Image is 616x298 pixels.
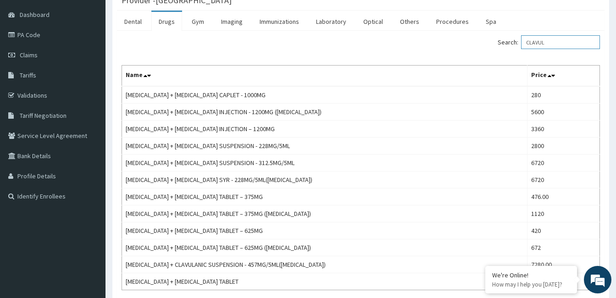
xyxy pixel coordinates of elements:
span: Tariffs [20,71,36,79]
td: 1120 [527,205,599,222]
span: We're online! [53,90,127,183]
a: Immunizations [252,12,306,31]
a: Imaging [214,12,250,31]
th: Price [527,66,599,87]
td: 420 [527,222,599,239]
a: Gym [184,12,211,31]
td: 6720 [527,171,599,188]
a: Spa [478,12,504,31]
td: 6720 [527,155,599,171]
td: [MEDICAL_DATA] + [MEDICAL_DATA] SUSPENSION - 228MG/5ML [122,138,527,155]
td: [MEDICAL_DATA] + [MEDICAL_DATA] TABLET – 625MG ([MEDICAL_DATA]) [122,239,527,256]
p: How may I help you today? [492,281,570,288]
span: Tariff Negotiation [20,111,67,120]
a: Dental [117,12,149,31]
td: [MEDICAL_DATA] + CLAVULANIC SUSPENSION - 457MG/5ML([MEDICAL_DATA]) [122,256,527,273]
input: Search: [521,35,600,49]
td: [MEDICAL_DATA] + [MEDICAL_DATA] INJECTION – 1200MG [122,121,527,138]
td: 476.00 [527,188,599,205]
td: [MEDICAL_DATA] + [MEDICAL_DATA] TABLET [122,273,527,290]
a: Drugs [151,12,182,31]
td: 2800 [527,138,599,155]
a: Optical [356,12,390,31]
a: Laboratory [309,12,354,31]
td: 5600 [527,104,599,121]
td: [MEDICAL_DATA] + [MEDICAL_DATA] TABLET – 375MG ([MEDICAL_DATA]) [122,205,527,222]
td: [MEDICAL_DATA] + [MEDICAL_DATA] INJECTION - 1200MG ([MEDICAL_DATA]) [122,104,527,121]
td: 672 [527,239,599,256]
span: Claims [20,51,38,59]
td: [MEDICAL_DATA] + [MEDICAL_DATA] CAPLET - 1000MG [122,86,527,104]
td: [MEDICAL_DATA] + [MEDICAL_DATA] TABLET – 375MG [122,188,527,205]
a: Procedures [429,12,476,31]
div: We're Online! [492,271,570,279]
a: Others [393,12,427,31]
td: [MEDICAL_DATA] + [MEDICAL_DATA] SYR - 228MG/5ML([MEDICAL_DATA]) [122,171,527,188]
div: Minimize live chat window [150,5,172,27]
td: 280 [527,86,599,104]
td: [MEDICAL_DATA] + [MEDICAL_DATA] TABLET – 625MG [122,222,527,239]
td: 7280.00 [527,256,599,273]
label: Search: [498,35,600,49]
div: Chat with us now [48,51,154,63]
td: 3360 [527,121,599,138]
span: Dashboard [20,11,50,19]
textarea: Type your message and hit 'Enter' [5,200,175,232]
td: [MEDICAL_DATA] + [MEDICAL_DATA] SUSPENSION - 312.5MG/5ML [122,155,527,171]
img: d_794563401_company_1708531726252_794563401 [17,46,37,69]
th: Name [122,66,527,87]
